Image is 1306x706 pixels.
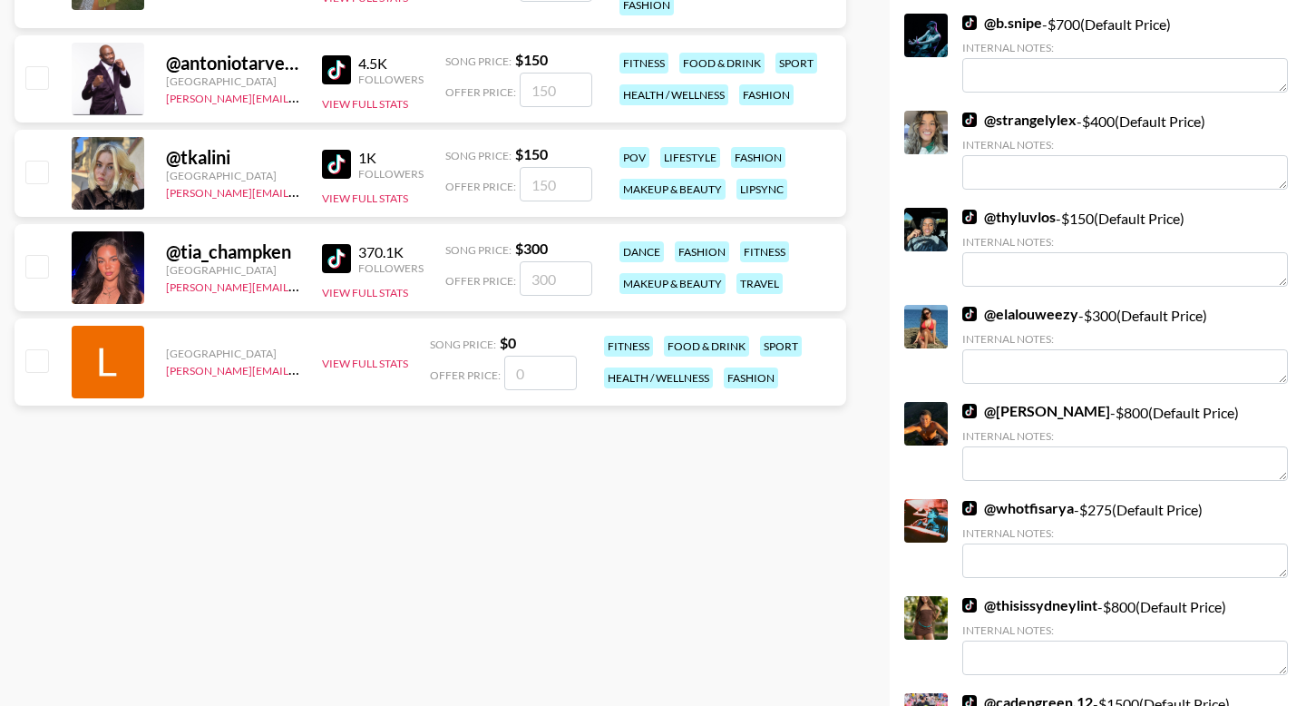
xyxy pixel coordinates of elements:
[962,111,1077,129] a: @strangelylex
[962,235,1288,249] div: Internal Notes:
[520,73,592,107] input: 150
[962,138,1288,152] div: Internal Notes:
[515,51,548,68] strong: $ 150
[445,274,516,288] span: Offer Price:
[430,338,496,351] span: Song Price:
[679,53,765,74] div: food & drink
[322,97,408,111] button: View Full Stats
[504,356,577,390] input: 0
[445,149,512,162] span: Song Price:
[430,368,501,382] span: Offer Price:
[962,499,1074,517] a: @whotfisarya
[322,150,351,179] img: TikTok
[724,368,778,388] div: fashion
[445,180,516,193] span: Offer Price:
[962,526,1288,540] div: Internal Notes:
[962,208,1288,287] div: - $ 150 (Default Price)
[619,84,728,105] div: health / wellness
[515,145,548,162] strong: $ 150
[739,84,794,105] div: fashion
[500,334,516,351] strong: $ 0
[445,85,516,99] span: Offer Price:
[166,182,434,200] a: [PERSON_NAME][EMAIL_ADDRESS][DOMAIN_NAME]
[358,167,424,181] div: Followers
[358,261,424,275] div: Followers
[675,241,729,262] div: fashion
[731,147,785,168] div: fashion
[962,111,1288,190] div: - $ 400 (Default Price)
[962,208,1056,226] a: @thyluvlos
[166,347,300,360] div: [GEOGRAPHIC_DATA]
[166,88,434,105] a: [PERSON_NAME][EMAIL_ADDRESS][DOMAIN_NAME]
[962,332,1288,346] div: Internal Notes:
[962,429,1288,443] div: Internal Notes:
[962,501,977,515] img: TikTok
[358,149,424,167] div: 1K
[962,596,1288,675] div: - $ 800 (Default Price)
[322,244,351,273] img: TikTok
[445,54,512,68] span: Song Price:
[322,55,351,84] img: TikTok
[322,286,408,299] button: View Full Stats
[962,305,1078,323] a: @elalouweezy
[445,243,512,257] span: Song Price:
[775,53,817,74] div: sport
[962,14,1042,32] a: @b.snipe
[962,14,1288,93] div: - $ 700 (Default Price)
[166,240,300,263] div: @ tia_champken
[619,179,726,200] div: makeup & beauty
[962,305,1288,384] div: - $ 300 (Default Price)
[358,54,424,73] div: 4.5K
[166,74,300,88] div: [GEOGRAPHIC_DATA]
[962,402,1288,481] div: - $ 800 (Default Price)
[520,167,592,201] input: 150
[322,357,408,370] button: View Full Stats
[619,273,726,294] div: makeup & beauty
[962,404,977,418] img: TikTok
[736,273,783,294] div: travel
[736,179,787,200] div: lipsync
[660,147,720,168] div: lifestyle
[604,336,653,357] div: fitness
[962,596,1097,614] a: @thisissydneylint
[619,53,668,74] div: fitness
[664,336,749,357] div: food & drink
[358,73,424,86] div: Followers
[962,113,977,127] img: TikTok
[740,241,789,262] div: fitness
[962,402,1110,420] a: @[PERSON_NAME]
[166,360,434,378] a: [PERSON_NAME][EMAIL_ADDRESS][DOMAIN_NAME]
[166,263,300,277] div: [GEOGRAPHIC_DATA]
[962,499,1288,578] div: - $ 275 (Default Price)
[962,15,977,30] img: TikTok
[604,368,713,388] div: health / wellness
[962,623,1288,637] div: Internal Notes:
[166,277,434,294] a: [PERSON_NAME][EMAIL_ADDRESS][DOMAIN_NAME]
[358,243,424,261] div: 370.1K
[166,52,300,74] div: @ antoniotarver1
[322,191,408,205] button: View Full Stats
[962,598,977,613] img: TikTok
[962,210,977,224] img: TikTok
[619,147,649,168] div: pov
[166,169,300,182] div: [GEOGRAPHIC_DATA]
[515,240,548,257] strong: $ 300
[619,241,664,262] div: dance
[520,261,592,296] input: 300
[962,307,977,321] img: TikTok
[962,41,1288,54] div: Internal Notes:
[760,336,802,357] div: sport
[166,146,300,169] div: @ tkalini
